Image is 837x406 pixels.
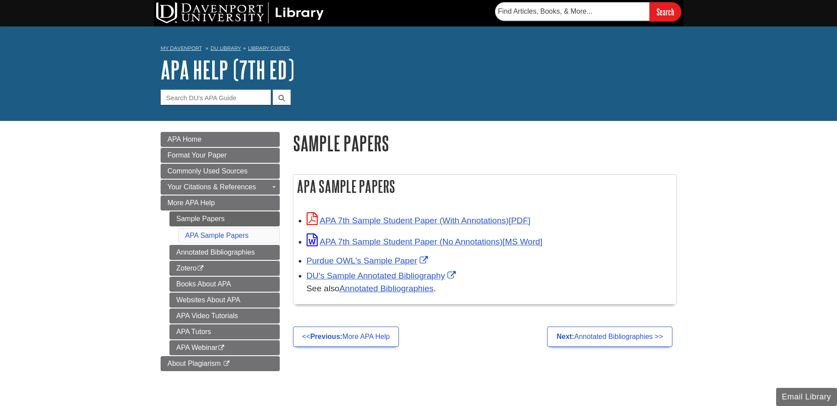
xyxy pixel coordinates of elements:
[169,261,280,276] a: Zotero
[307,216,530,225] a: Link opens in new window
[293,132,677,154] h1: Sample Papers
[161,56,294,83] a: APA Help (7th Ed)
[218,345,225,351] i: This link opens in a new window
[210,45,241,51] a: DU Library
[556,333,574,340] strong: Next:
[169,340,280,355] a: APA Webinar
[248,45,290,51] a: Library Guides
[169,211,280,226] a: Sample Papers
[161,45,202,52] a: My Davenport
[223,361,230,367] i: This link opens in a new window
[169,308,280,323] a: APA Video Tutorials
[161,148,280,163] a: Format Your Paper
[168,199,215,207] span: More APA Help
[185,232,249,239] a: APA Sample Papers
[310,333,342,340] strong: Previous:
[293,175,676,198] h2: APA Sample Papers
[169,293,280,308] a: Websites About APA
[495,2,649,21] input: Find Articles, Books, & More...
[547,327,672,347] a: Next:Annotated Bibliographies >>
[168,135,202,143] span: APA Home
[161,164,280,179] a: Commonly Used Sources
[169,324,280,339] a: APA Tutors
[293,327,399,347] a: <<Previous:More APA Help
[339,284,433,293] a: Annotated Bibliographies
[169,245,280,260] a: Annotated Bibliographies
[168,151,227,159] span: Format Your Paper
[161,180,280,195] a: Your Citations & References
[168,360,221,367] span: About Plagiarism
[161,356,280,371] a: About Plagiarism
[156,2,324,23] img: DU Library
[307,256,430,265] a: Link opens in new window
[161,132,280,147] a: APA Home
[168,167,248,175] span: Commonly Used Sources
[307,282,672,295] div: See also .
[495,2,681,21] form: Searches DU Library's articles, books, and more
[307,237,543,246] a: Link opens in new window
[776,388,837,406] button: Email Library
[161,195,280,211] a: More APA Help
[169,277,280,292] a: Books About APA
[307,271,458,280] a: Link opens in new window
[168,183,256,191] span: Your Citations & References
[161,42,677,56] nav: breadcrumb
[161,90,271,105] input: Search DU's APA Guide
[161,132,280,371] div: Guide Page Menu
[649,2,681,21] input: Search
[197,266,204,271] i: This link opens in a new window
